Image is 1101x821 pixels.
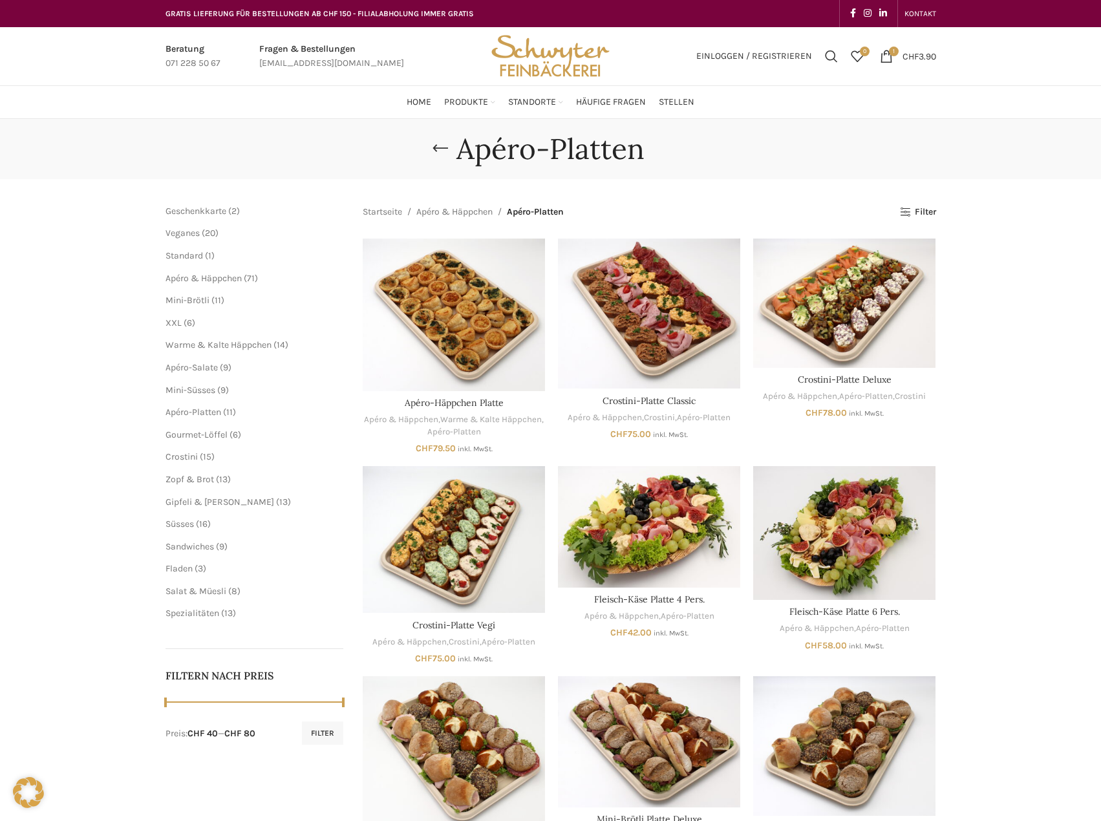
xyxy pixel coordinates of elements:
a: Apéro & Häppchen [364,414,438,426]
span: CHF [416,443,433,454]
span: Produkte [444,96,488,109]
span: 16 [199,518,208,529]
span: 11 [226,407,233,418]
a: Apéro & Häppchen [166,273,242,284]
bdi: 75.00 [415,653,456,664]
a: Mini-Brötli Platte Vegi [753,676,935,816]
span: Mini-Süsses [166,385,215,396]
span: KONTAKT [904,9,936,18]
a: Infobox link [166,42,220,71]
span: CHF 80 [224,728,255,739]
a: Infobox link [259,42,404,71]
span: 9 [220,385,226,396]
div: , [558,610,740,623]
div: , , [363,414,545,438]
bdi: 42.00 [610,627,652,638]
a: Fleisch-Käse Platte 4 Pers. [558,466,740,588]
span: Standorte [508,96,556,109]
a: Fleisch-Käse Platte 6 Pers. [789,606,900,617]
a: Crostini-Platte Vegi [363,466,545,613]
a: Gipfeli & [PERSON_NAME] [166,496,274,507]
a: Apéro-Platten [166,407,221,418]
span: CHF [415,653,433,664]
a: Apéro & Häppchen [372,636,447,648]
a: Apéro & Häppchen [584,610,659,623]
a: Apéro & Häppchen [763,390,837,403]
div: Secondary navigation [898,1,943,27]
a: Instagram social link [860,5,875,23]
a: Apéro-Häppchen Platte [363,239,545,391]
a: Apéro-Häppchen Platte [405,397,504,409]
bdi: 79.50 [416,443,456,454]
a: Startseite [363,205,402,219]
small: inkl. MwSt. [849,642,884,650]
div: , [753,623,935,635]
a: Warme & Kalte Häppchen [166,339,272,350]
span: CHF [805,640,822,651]
a: XXL [166,317,182,328]
a: Crostini [895,390,926,403]
div: , , [558,412,740,424]
a: Fladen [166,563,193,574]
bdi: 58.00 [805,640,847,651]
a: Apéro-Platten [661,610,714,623]
a: Apéro & Häppchen [416,205,493,219]
span: 11 [215,295,221,306]
a: 0 [844,43,870,69]
img: Bäckerei Schwyter [487,27,614,85]
span: Gourmet-Löffel [166,429,228,440]
a: Filter [900,207,935,218]
span: GRATIS LIEFERUNG FÜR BESTELLUNGEN AB CHF 150 - FILIALABHOLUNG IMMER GRATIS [166,9,474,18]
small: inkl. MwSt. [653,431,688,439]
a: Veganes [166,228,200,239]
span: Zopf & Brot [166,474,214,485]
a: Apéro-Platten [856,623,910,635]
span: 3 [198,563,203,574]
span: 6 [233,429,238,440]
a: Apéro & Häppchen [568,412,642,424]
span: Salat & Müesli [166,586,226,597]
a: Home [407,89,431,115]
a: Suchen [818,43,844,69]
a: Häufige Fragen [576,89,646,115]
span: Häufige Fragen [576,96,646,109]
a: Standard [166,250,203,261]
span: 13 [279,496,288,507]
a: KONTAKT [904,1,936,27]
span: 6 [187,317,192,328]
h5: Filtern nach Preis [166,668,344,683]
a: Crostini-Platte Deluxe [753,239,935,367]
a: Fleisch-Käse Platte 4 Pers. [594,593,705,605]
span: CHF [903,50,919,61]
a: Süsses [166,518,194,529]
h1: Apéro-Platten [456,132,645,166]
a: Geschenkkarte [166,206,226,217]
span: Mini-Brötli [166,295,209,306]
a: 1 CHF3.90 [873,43,943,69]
span: Apéro-Salate [166,362,218,373]
div: , , [753,390,935,403]
small: inkl. MwSt. [458,445,493,453]
a: Crostini [644,412,675,424]
span: Spezialitäten [166,608,219,619]
span: CHF [806,407,823,418]
div: Main navigation [159,89,943,115]
bdi: 75.00 [610,429,651,440]
div: Meine Wunschliste [844,43,870,69]
div: , , [363,636,545,648]
button: Filter [302,721,343,745]
a: Fleisch-Käse Platte 6 Pers. [753,466,935,600]
span: 0 [860,47,870,56]
a: Apéro-Platten [482,636,535,648]
span: 8 [231,586,237,597]
span: Home [407,96,431,109]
